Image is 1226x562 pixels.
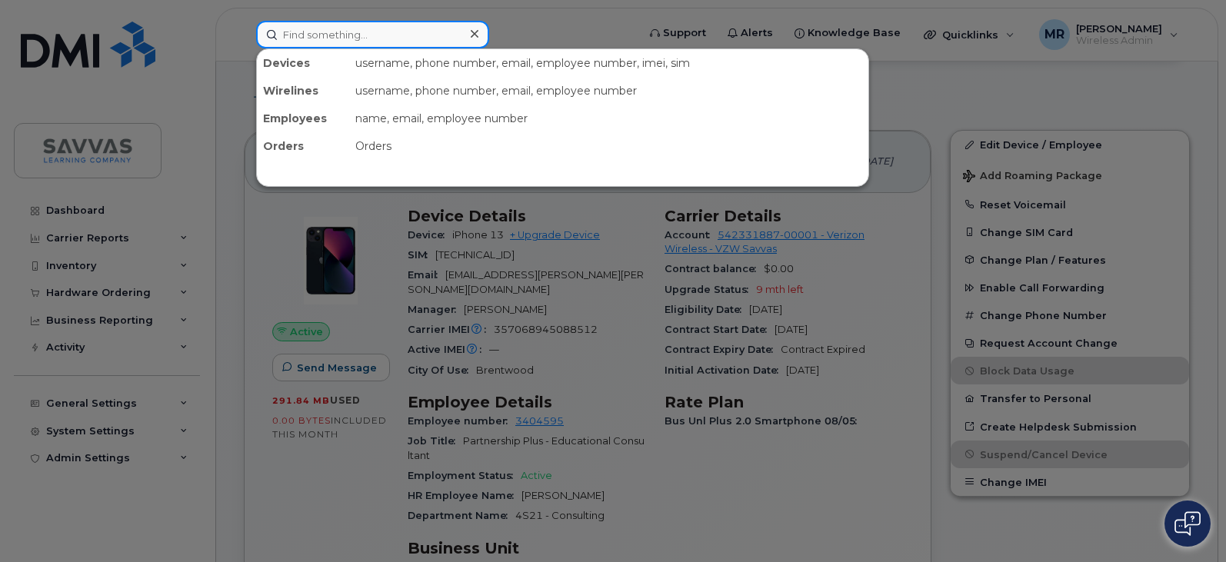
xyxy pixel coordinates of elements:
div: Employees [257,105,349,132]
div: username, phone number, email, employee number, imei, sim [349,49,868,77]
div: Wirelines [257,77,349,105]
div: Devices [257,49,349,77]
input: Find something... [256,21,489,48]
div: name, email, employee number [349,105,868,132]
div: username, phone number, email, employee number [349,77,868,105]
div: Orders [257,132,349,160]
div: Orders [349,132,868,160]
img: Open chat [1174,511,1201,536]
